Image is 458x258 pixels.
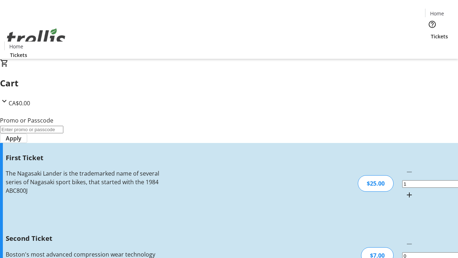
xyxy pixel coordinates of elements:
[358,175,394,192] div: $25.00
[430,10,444,17] span: Home
[10,51,27,59] span: Tickets
[9,99,30,107] span: CA$0.00
[6,169,162,195] div: The Nagasaki Lander is the trademarked name of several series of Nagasaki sport bikes, that start...
[425,17,439,32] button: Help
[402,188,416,202] button: Increment by one
[5,43,28,50] a: Home
[425,10,448,17] a: Home
[425,40,439,54] button: Cart
[425,33,454,40] a: Tickets
[4,51,33,59] a: Tickets
[431,33,448,40] span: Tickets
[6,233,162,243] h3: Second Ticket
[6,153,162,163] h3: First Ticket
[6,134,21,143] span: Apply
[9,43,23,50] span: Home
[4,20,68,56] img: Orient E2E Organization j9Ja2GK1b9's Logo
